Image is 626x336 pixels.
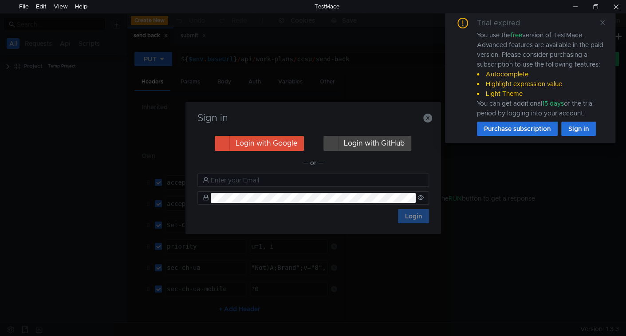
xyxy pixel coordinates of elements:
[323,136,411,151] button: Login with GitHub
[477,18,531,28] div: Trial expired
[477,69,605,79] li: Autocomplete
[211,175,424,185] input: Enter your Email
[196,113,430,123] h3: Sign in
[511,31,522,39] span: free
[197,158,429,168] div: — or —
[561,122,596,136] button: Sign in
[542,99,564,107] span: 15 days
[477,79,605,89] li: Highlight expression value
[477,99,605,118] div: You can get additional of the trial period by logging into your account.
[477,30,605,118] div: You use the version of TestMace. Advanced features are available in the paid version. Please cons...
[477,122,558,136] button: Purchase subscription
[215,136,304,151] button: Login with Google
[477,89,605,99] li: Light Theme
